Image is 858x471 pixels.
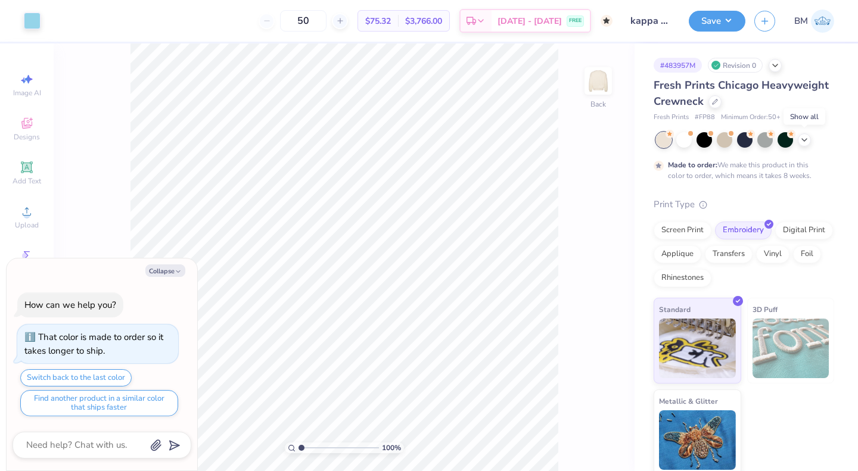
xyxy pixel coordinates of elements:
[668,160,815,181] div: We make this product in this color to order, which means it takes 8 weeks.
[793,245,821,263] div: Foil
[654,58,702,73] div: # 483957M
[721,113,781,123] span: Minimum Order: 50 +
[659,410,736,470] img: Metallic & Glitter
[794,10,834,33] a: BM
[668,160,717,170] strong: Made to order:
[705,245,753,263] div: Transfers
[382,442,401,453] span: 100 %
[654,78,829,108] span: Fresh Prints Chicago Heavyweight Crewneck
[280,10,327,32] input: – –
[20,390,178,416] button: Find another product in a similar color that ships faster
[15,220,39,230] span: Upload
[715,222,772,239] div: Embroidery
[756,245,789,263] div: Vinyl
[20,369,132,386] button: Switch back to the last color
[775,222,833,239] div: Digital Print
[654,245,701,263] div: Applique
[405,15,442,27] span: $3,766.00
[654,269,711,287] div: Rhinestones
[689,11,745,32] button: Save
[659,319,736,378] img: Standard
[569,17,582,25] span: FREE
[654,113,689,123] span: Fresh Prints
[794,14,808,28] span: BM
[145,264,185,277] button: Collapse
[753,303,778,316] span: 3D Puff
[24,299,116,311] div: How can we help you?
[708,58,763,73] div: Revision 0
[659,303,691,316] span: Standard
[753,319,829,378] img: 3D Puff
[654,198,834,211] div: Print Type
[498,15,562,27] span: [DATE] - [DATE]
[14,132,40,142] span: Designs
[590,99,606,110] div: Back
[811,10,834,33] img: Brin Mccauley
[365,15,391,27] span: $75.32
[24,331,163,357] div: That color is made to order so it takes longer to ship.
[784,108,825,125] div: Show all
[13,88,41,98] span: Image AI
[586,69,610,93] img: Back
[695,113,715,123] span: # FP88
[621,9,680,33] input: Untitled Design
[13,176,41,186] span: Add Text
[654,222,711,239] div: Screen Print
[659,395,718,407] span: Metallic & Glitter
